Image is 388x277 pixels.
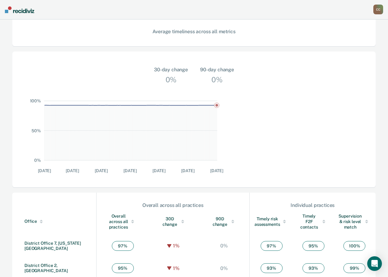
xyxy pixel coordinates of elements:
th: Toggle SortBy [250,208,294,235]
div: 90-day change [200,66,234,73]
div: 30-day change [154,66,188,73]
span: 93 % [302,263,324,273]
div: 0% [210,73,224,86]
text: [DATE] [123,168,137,173]
div: C C [373,5,383,14]
div: 1% [171,265,181,271]
div: 1% [171,243,181,249]
button: CC [373,5,383,14]
div: Open Intercom Messenger [367,256,382,271]
div: Supervision & risk level match [338,213,371,230]
div: 0% [219,265,229,271]
div: Timely F2F contacts [298,213,328,230]
th: Toggle SortBy [333,208,376,235]
a: District Office 2, [GEOGRAPHIC_DATA] [24,263,68,273]
a: District Office 7, [US_STATE][GEOGRAPHIC_DATA] [24,241,81,251]
th: Toggle SortBy [294,208,333,235]
text: [DATE] [38,168,51,173]
text: [DATE] [181,168,194,173]
span: 93 % [261,263,283,273]
span: 95 % [302,241,324,251]
div: 0% [219,243,229,249]
span: 100 % [343,241,365,251]
div: 90D change [211,216,237,227]
text: [DATE] [210,168,223,173]
div: 30D change [161,216,187,227]
span: 95 % [112,263,134,273]
span: 97 % [112,241,134,251]
div: Overall across all practices [109,213,137,230]
img: Recidiviz [5,6,34,13]
th: Toggle SortBy [199,208,250,235]
div: 0% [164,73,178,86]
div: Average timeliness across all metrics [37,29,351,34]
span: 99 % [343,263,365,273]
text: [DATE] [95,168,108,173]
th: Toggle SortBy [149,208,199,235]
div: Individual practices [250,202,375,208]
text: [DATE] [152,168,166,173]
text: [DATE] [66,168,79,173]
th: Toggle SortBy [12,208,97,235]
div: Timely risk assessments [254,216,289,227]
div: Overall across all practices [97,202,249,208]
div: Office [24,219,94,224]
th: Toggle SortBy [97,208,149,235]
span: 97 % [261,241,283,251]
